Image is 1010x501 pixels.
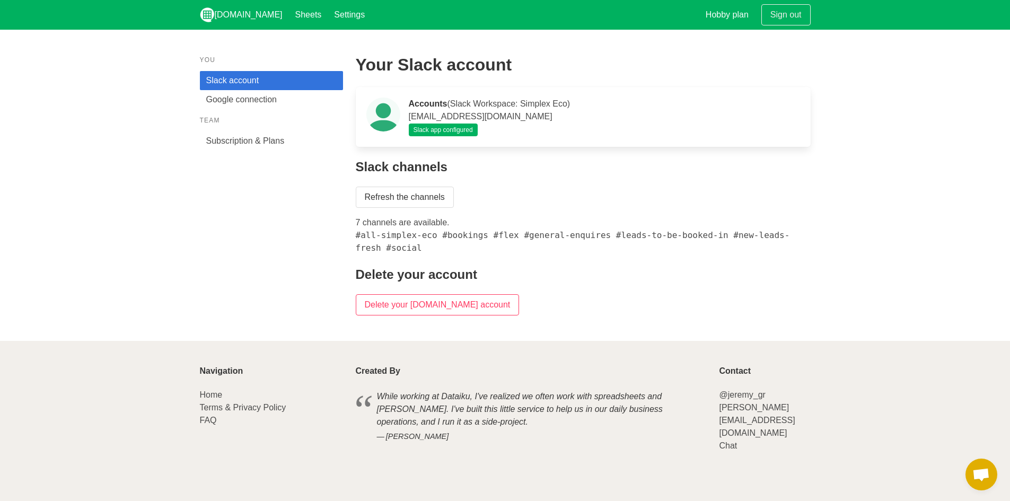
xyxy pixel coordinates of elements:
[409,124,478,136] span: Slack app configured
[356,267,811,282] h4: Delete your account
[200,71,343,90] a: Slack account
[356,294,520,315] input: Delete your [DOMAIN_NAME] account
[356,55,811,74] h2: Your Slack account
[200,390,223,399] a: Home
[356,389,707,444] blockquote: While working at Dataiku, I've realized we often work with spreadsheets and [PERSON_NAME]. I've b...
[356,366,707,376] p: Created By
[200,366,343,376] p: Navigation
[200,90,343,109] a: Google connection
[719,366,810,376] p: Contact
[200,55,343,65] p: You
[761,4,811,25] a: Sign out
[719,441,737,450] a: Chat
[200,416,217,425] a: FAQ
[356,230,790,253] span: #all-simplex-eco #bookings #flex #general-enquires #leads-to-be-booked-in #new-leads-fresh #social
[200,131,343,151] a: Subscription & Plans
[965,459,997,490] a: Open chat
[356,187,454,208] a: Refresh the channels
[200,116,343,125] p: Team
[719,390,765,399] a: @jeremy_gr
[366,98,400,131] img: 748c304e8ef76fce170e136629687b74.jpg
[200,403,286,412] a: Terms & Privacy Policy
[409,99,447,108] strong: Accounts
[409,98,800,123] p: (Slack Workspace: Simplex Eco) [EMAIL_ADDRESS][DOMAIN_NAME]
[356,160,811,174] h4: Slack channels
[200,7,215,22] img: logo_v2_white.png
[356,216,811,254] p: 7 channels are available.
[719,403,795,437] a: [PERSON_NAME][EMAIL_ADDRESS][DOMAIN_NAME]
[377,431,686,443] cite: [PERSON_NAME]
